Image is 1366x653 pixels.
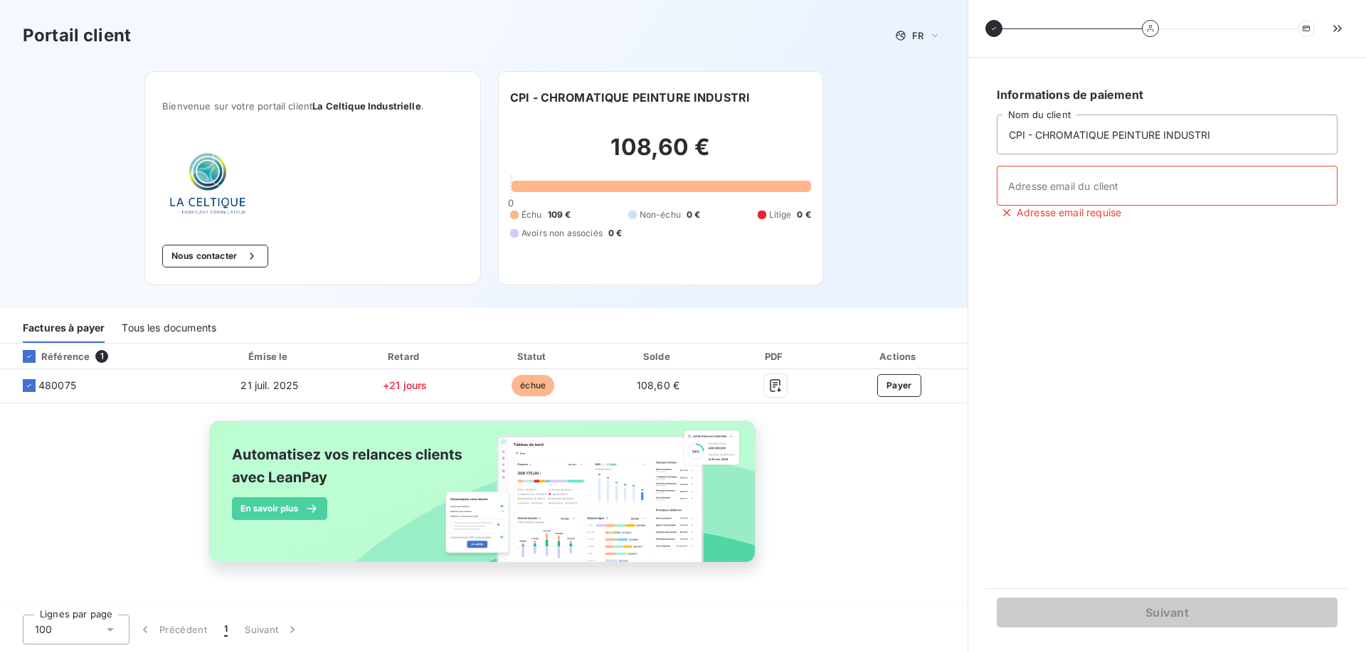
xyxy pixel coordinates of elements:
[797,208,810,221] span: 0 €
[38,378,76,393] span: 480075
[912,30,923,41] span: FR
[224,622,228,637] span: 1
[236,615,308,644] button: Suivant
[23,313,105,343] div: Factures à payer
[35,622,52,637] span: 100
[637,379,679,391] span: 108,60 €
[1017,206,1121,220] span: Adresse email requise
[521,208,542,221] span: Échu
[508,197,514,208] span: 0
[472,349,593,363] div: Statut
[122,313,216,343] div: Tous les documents
[997,598,1338,627] button: Suivant
[687,208,700,221] span: 0 €
[162,146,253,222] img: Company logo
[129,615,216,644] button: Précédent
[723,349,828,363] div: PDF
[599,349,716,363] div: Solde
[834,349,965,363] div: Actions
[202,349,337,363] div: Émise le
[510,133,811,176] h2: 108,60 €
[23,23,131,48] h3: Portail client
[997,115,1338,154] input: placeholder
[521,227,603,240] span: Avoirs non associés
[11,350,90,363] div: Référence
[512,375,554,396] span: échue
[548,208,571,221] span: 109 €
[510,89,750,106] h6: CPI - CHROMATIQUE PEINTURE INDUSTRI
[608,227,622,240] span: 0 €
[997,166,1338,206] input: placeholder
[95,350,108,363] span: 1
[769,208,792,221] span: Litige
[240,379,298,391] span: 21 juil. 2025
[196,412,771,587] img: banner
[997,86,1338,103] h6: Informations de paiement
[343,349,467,363] div: Retard
[383,379,427,391] span: +21 jours
[312,100,421,112] span: La Celtique Industrielle
[162,245,268,267] button: Nous contacter
[640,208,681,221] span: Non-échu
[216,615,236,644] button: 1
[877,374,921,397] button: Payer
[162,100,463,112] span: Bienvenue sur votre portail client .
